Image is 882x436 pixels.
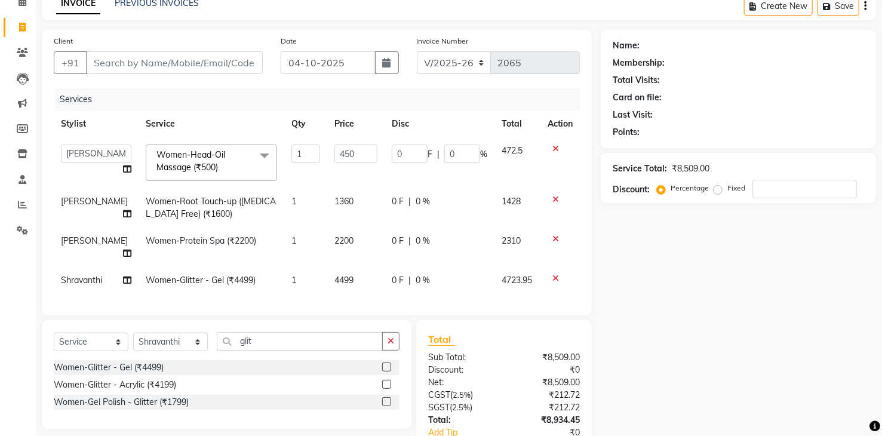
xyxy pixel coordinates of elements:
div: Membership: [613,57,665,69]
label: Client [54,36,73,47]
div: Women-Glitter - Gel (₹4499) [54,361,164,374]
div: Discount: [419,364,504,376]
div: ₹8,509.00 [504,376,589,389]
th: Stylist [54,110,139,137]
div: Women-Gel Polish - Glitter (₹1799) [54,396,189,409]
th: Price [327,110,384,137]
span: Women-Protein Spa (₹2200) [146,235,256,246]
div: Discount: [613,183,650,196]
span: % [480,148,487,161]
div: ₹0 [504,364,589,376]
span: 2.5% [452,403,470,412]
span: Women-Root Touch-up ([MEDICAL_DATA] Free) (₹1600) [146,196,276,219]
div: ₹212.72 [504,401,589,414]
th: Service [139,110,284,137]
div: Women-Glitter - Acrylic (₹4199) [54,379,176,391]
span: | [437,148,440,161]
span: 2310 [502,235,521,246]
span: | [408,195,411,208]
th: Action [540,110,580,137]
div: ₹212.72 [504,389,589,401]
div: Net: [419,376,504,389]
span: | [408,235,411,247]
label: Percentage [671,183,709,194]
span: [PERSON_NAME] [61,235,128,246]
span: Shravanthi [61,275,102,285]
div: Sub Total: [419,351,504,364]
input: Search or Scan [217,332,383,351]
span: 0 F [392,274,404,287]
span: 4723.95 [502,275,532,285]
div: Last Visit: [613,109,653,121]
div: Service Total: [613,162,667,175]
th: Total [494,110,541,137]
span: SGST [428,402,450,413]
div: Total: [419,414,504,426]
span: 1 [291,196,296,207]
span: Women-Head-Oil Massage (₹500) [156,149,225,173]
span: 1428 [502,196,521,207]
span: 1360 [334,196,354,207]
div: ₹8,934.45 [504,414,589,426]
span: | [408,274,411,287]
div: Points: [613,126,640,139]
span: 0 % [416,195,430,208]
span: 472.5 [502,145,523,156]
span: F [428,148,432,161]
label: Invoice Number [417,36,469,47]
div: Name: [613,39,640,52]
input: Search by Name/Mobile/Email/Code [86,51,263,74]
div: Total Visits: [613,74,660,87]
div: ₹8,509.00 [504,351,589,364]
div: ( ) [419,389,504,401]
div: ₹8,509.00 [672,162,709,175]
span: 4499 [334,275,354,285]
span: Total [428,333,456,346]
div: Services [55,88,589,110]
th: Disc [385,110,494,137]
span: 0 % [416,235,430,247]
span: Women-Glitter - Gel (₹4499) [146,275,256,285]
div: Card on file: [613,91,662,104]
a: x [218,162,223,173]
span: 0 F [392,195,404,208]
th: Qty [284,110,327,137]
label: Date [281,36,297,47]
span: 0 % [416,274,430,287]
span: 2200 [334,235,354,246]
span: [PERSON_NAME] [61,196,128,207]
button: +91 [54,51,87,74]
span: 1 [291,275,296,285]
label: Fixed [727,183,745,194]
span: CGST [428,389,450,400]
span: 2.5% [453,390,471,400]
span: 0 F [392,235,404,247]
div: ( ) [419,401,504,414]
span: 1 [291,235,296,246]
